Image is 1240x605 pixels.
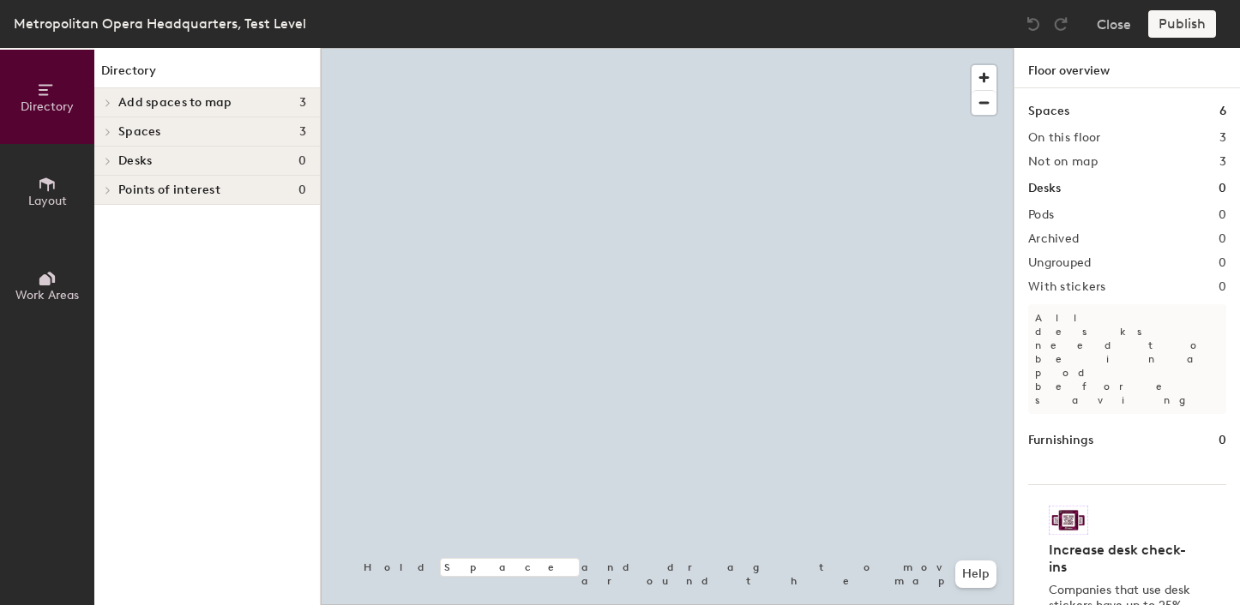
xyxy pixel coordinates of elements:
[14,13,306,34] div: Metropolitan Opera Headquarters, Test Level
[1219,256,1226,270] h2: 0
[1028,280,1106,294] h2: With stickers
[1028,208,1054,222] h2: Pods
[1219,179,1226,198] h1: 0
[118,183,220,197] span: Points of interest
[1219,431,1226,450] h1: 0
[1219,102,1226,121] h1: 6
[1219,131,1226,145] h2: 3
[1219,280,1226,294] h2: 0
[955,560,996,588] button: Help
[1219,232,1226,246] h2: 0
[1028,131,1101,145] h2: On this floor
[118,125,161,139] span: Spaces
[21,99,74,114] span: Directory
[299,96,306,110] span: 3
[298,183,306,197] span: 0
[1014,48,1240,88] h1: Floor overview
[28,194,67,208] span: Layout
[1028,304,1226,414] p: All desks need to be in a pod before saving
[1049,506,1088,535] img: Sticker logo
[1028,256,1092,270] h2: Ungrouped
[1025,15,1042,33] img: Undo
[1028,102,1069,121] h1: Spaces
[1028,431,1093,450] h1: Furnishings
[1028,155,1098,169] h2: Not on map
[15,288,79,302] span: Work Areas
[1097,10,1131,38] button: Close
[1219,155,1226,169] h2: 3
[118,154,152,168] span: Desks
[1052,15,1069,33] img: Redo
[1028,232,1079,246] h2: Archived
[1028,179,1061,198] h1: Desks
[298,154,306,168] span: 0
[299,125,306,139] span: 3
[94,62,320,88] h1: Directory
[1219,208,1226,222] h2: 0
[118,96,232,110] span: Add spaces to map
[1049,542,1195,576] h4: Increase desk check-ins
